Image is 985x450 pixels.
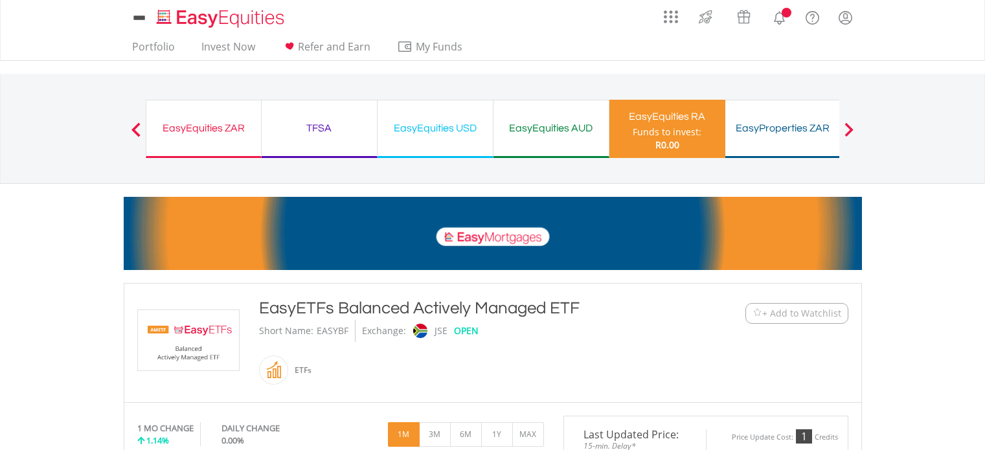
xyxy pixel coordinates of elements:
span: R0.00 [655,139,679,151]
div: EasyProperties ZAR [733,119,833,137]
div: EASYBF [317,320,348,342]
a: My Profile [829,3,862,32]
span: + Add to Watchlist [762,307,841,320]
button: 3M [419,422,451,447]
a: FAQ's and Support [796,3,829,29]
div: EasyEquities USD [385,119,485,137]
div: EasyEquities ZAR [154,119,253,137]
div: Price Update Cost: [732,433,793,442]
button: 1M [388,422,420,447]
img: Watchlist [753,308,762,318]
a: Notifications [763,3,796,29]
button: Watchlist + Add to Watchlist [745,303,848,324]
div: EasyEquities AUD [501,119,601,137]
span: 0.00% [221,434,244,446]
div: DAILY CHANGE [221,422,323,434]
span: Refer and Earn [298,39,370,54]
div: Funds to invest: [633,126,701,139]
div: OPEN [454,320,479,342]
button: MAX [512,422,544,447]
a: Refer and Earn [277,40,376,60]
div: Exchange: [362,320,406,342]
img: vouchers-v2.svg [733,6,754,27]
img: EasyMortage Promotion Banner [124,197,862,270]
a: Portfolio [127,40,180,60]
div: Short Name: [259,320,313,342]
div: ETFs [288,355,311,386]
img: EQU.ZA.EASYBF.png [140,310,237,370]
span: 1.14% [146,434,169,446]
div: Credits [815,433,838,442]
a: AppsGrid [655,3,686,24]
a: Vouchers [725,3,763,27]
span: Last Updated Price: [574,429,696,440]
button: 1Y [481,422,513,447]
img: jse.png [413,324,427,338]
div: 1 MO CHANGE [137,422,194,434]
button: Next [836,129,862,142]
button: Previous [123,129,149,142]
span: My Funds [397,38,482,55]
div: TFSA [269,119,369,137]
div: EasyEquities RA [617,107,718,126]
img: EasyEquities_Logo.png [154,8,289,29]
button: 6M [450,422,482,447]
div: JSE [435,320,447,342]
img: grid-menu-icon.svg [664,10,678,24]
div: 1 [796,429,812,444]
a: Invest Now [196,40,260,60]
div: EasyETFs Balanced Actively Managed ETF [259,297,666,320]
img: thrive-v2.svg [695,6,716,27]
a: Home page [152,3,289,29]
